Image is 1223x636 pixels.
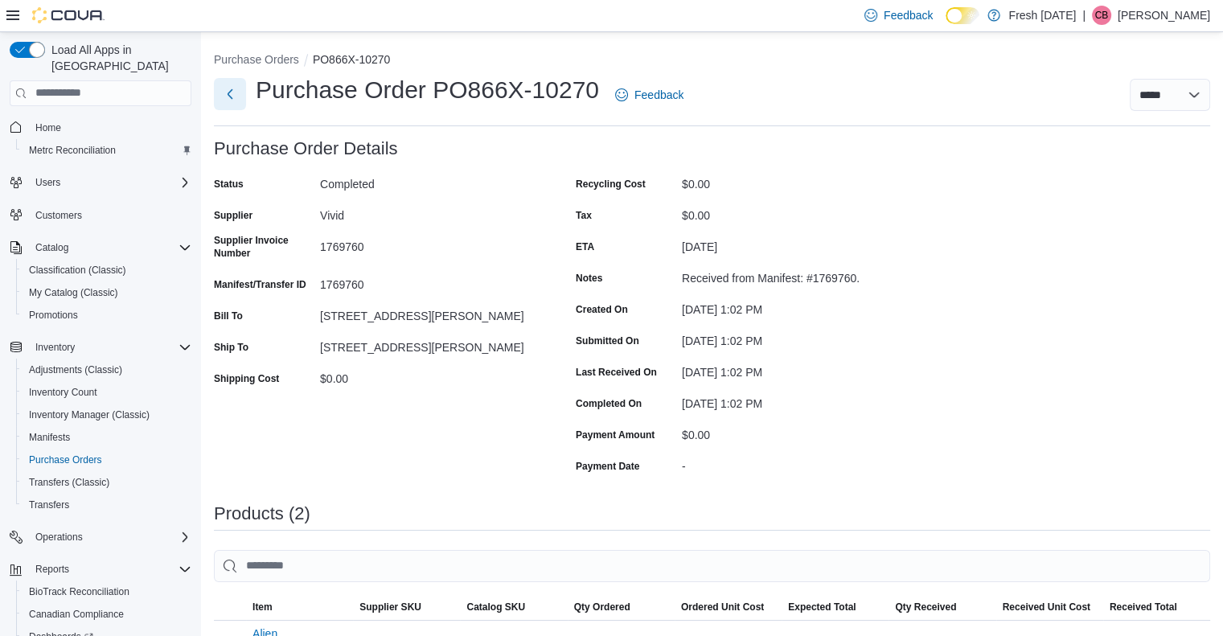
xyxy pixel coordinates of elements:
h1: Purchase Order PO866X-10270 [256,74,599,106]
span: Item [252,601,273,613]
label: Last Received On [576,366,657,379]
a: Feedback [609,79,690,111]
span: Transfers [29,499,69,511]
button: My Catalog (Classic) [16,281,198,304]
span: Operations [29,527,191,547]
button: Manifests [16,426,198,449]
div: [STREET_ADDRESS][PERSON_NAME] [320,303,536,322]
span: BioTrack Reconciliation [23,582,191,601]
span: Inventory [35,341,75,354]
div: 1769760 [320,272,536,291]
button: Home [3,116,198,139]
span: Catalog [35,241,68,254]
label: Payment Date [576,460,639,473]
label: Created On [576,303,628,316]
div: - [682,453,897,473]
span: Qty Received [895,601,956,613]
div: [DATE] 1:02 PM [682,328,897,347]
span: Adjustments (Classic) [23,360,191,380]
a: BioTrack Reconciliation [23,582,136,601]
h3: Products (2) [214,504,310,523]
span: Received Total [1110,601,1177,613]
p: Fresh [DATE] [1008,6,1076,25]
button: Inventory [29,338,81,357]
button: Inventory Count [16,381,198,404]
span: Inventory Count [23,383,191,402]
span: Expected Total [788,601,856,613]
span: Canadian Compliance [23,605,191,624]
a: Transfers (Classic) [23,473,116,492]
span: My Catalog (Classic) [23,283,191,302]
span: Supplier SKU [359,601,421,613]
button: Qty Received [889,594,995,620]
div: [STREET_ADDRESS][PERSON_NAME] [320,334,536,354]
a: Inventory Count [23,383,104,402]
button: Inventory Manager (Classic) [16,404,198,426]
div: Chad Butrick [1092,6,1111,25]
span: BioTrack Reconciliation [29,585,129,598]
span: Purchase Orders [29,453,102,466]
span: Metrc Reconciliation [29,144,116,157]
button: Purchase Orders [16,449,198,471]
button: Transfers (Classic) [16,471,198,494]
span: Customers [29,205,191,225]
div: Received from Manifest: #1769760. [682,265,897,285]
label: Ship To [214,341,248,354]
button: Users [3,171,198,194]
a: Canadian Compliance [23,605,130,624]
button: Ordered Unit Cost [675,594,782,620]
button: Catalog SKU [460,594,567,620]
span: Promotions [23,306,191,325]
div: $0.00 [682,203,897,222]
button: Catalog [29,238,75,257]
span: Adjustments (Classic) [29,363,122,376]
button: Qty Ordered [568,594,675,620]
span: Inventory Manager (Classic) [29,408,150,421]
span: Home [29,117,191,137]
span: My Catalog (Classic) [29,286,118,299]
label: Completed On [576,397,642,410]
span: Received Unit Cost [1003,601,1090,613]
label: Bill To [214,310,243,322]
div: Completed [320,171,536,191]
button: Purchase Orders [214,53,299,66]
button: Reports [29,560,76,579]
a: Adjustments (Classic) [23,360,129,380]
a: My Catalog (Classic) [23,283,125,302]
p: [PERSON_NAME] [1118,6,1210,25]
label: Supplier Invoice Number [214,234,314,260]
input: Dark Mode [946,7,979,24]
span: Feedback [634,87,683,103]
span: Canadian Compliance [29,608,124,621]
label: ETA [576,240,594,253]
div: $0.00 [320,366,536,385]
button: Adjustments (Classic) [16,359,198,381]
button: Classification (Classic) [16,259,198,281]
a: Transfers [23,495,76,515]
span: CB [1095,6,1109,25]
button: Operations [29,527,89,547]
a: Manifests [23,428,76,447]
button: Next [214,78,246,110]
span: Operations [35,531,83,544]
span: Qty Ordered [574,601,630,613]
button: Transfers [16,494,198,516]
span: Feedback [884,7,933,23]
span: Dark Mode [946,24,946,25]
button: Promotions [16,304,198,326]
div: [DATE] 1:02 PM [682,391,897,410]
button: Received Total [1103,594,1210,620]
span: Load All Apps in [GEOGRAPHIC_DATA] [45,42,191,74]
a: Promotions [23,306,84,325]
label: Notes [576,272,602,285]
span: Home [35,121,61,134]
span: Transfers (Classic) [23,473,191,492]
button: Expected Total [782,594,889,620]
label: Status [214,178,244,191]
a: Metrc Reconciliation [23,141,122,160]
label: Tax [576,209,592,222]
label: Supplier [214,209,252,222]
button: Operations [3,526,198,548]
div: Vivid [320,203,536,222]
button: PO866X-10270 [313,53,391,66]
